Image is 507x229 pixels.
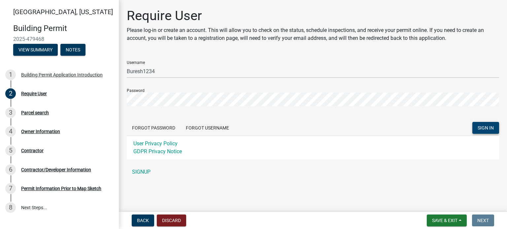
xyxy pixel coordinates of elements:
[13,24,114,33] h4: Building Permit
[21,129,60,134] div: Owner Information
[137,218,149,223] span: Back
[127,122,181,134] button: Forgot Password
[5,126,16,137] div: 4
[60,44,85,56] button: Notes
[5,88,16,99] div: 2
[21,167,91,172] div: Contractor/Developer Information
[5,107,16,118] div: 3
[427,215,467,226] button: Save & Exit
[5,202,16,213] div: 8
[13,36,106,42] span: 2025-479468
[5,145,16,156] div: 5
[13,47,58,53] wm-modal-confirm: Summary
[21,72,103,77] div: Building Permit Application Introduction
[21,91,47,96] div: Require User
[181,122,234,134] button: Forgot Username
[5,164,16,175] div: 6
[133,140,178,147] a: User Privacy Policy
[5,183,16,194] div: 7
[127,165,499,179] a: SIGNUP
[13,44,58,56] button: View Summary
[127,8,499,24] h1: Require User
[477,218,489,223] span: Next
[21,110,49,115] div: Parcel search
[472,215,494,226] button: Next
[21,148,44,153] div: Contractor
[432,218,457,223] span: Save & Exit
[133,148,182,155] a: GDPR Privacy Notice
[472,122,499,134] button: SIGN IN
[60,47,85,53] wm-modal-confirm: Notes
[157,215,186,226] button: Discard
[5,70,16,80] div: 1
[478,125,494,130] span: SIGN IN
[13,8,113,16] span: [GEOGRAPHIC_DATA], [US_STATE]
[21,186,101,191] div: Permit Information Prior to Map Sketch
[132,215,154,226] button: Back
[127,26,499,42] p: Please log-in or create an account. This will allow you to check on the status, schedule inspecti...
